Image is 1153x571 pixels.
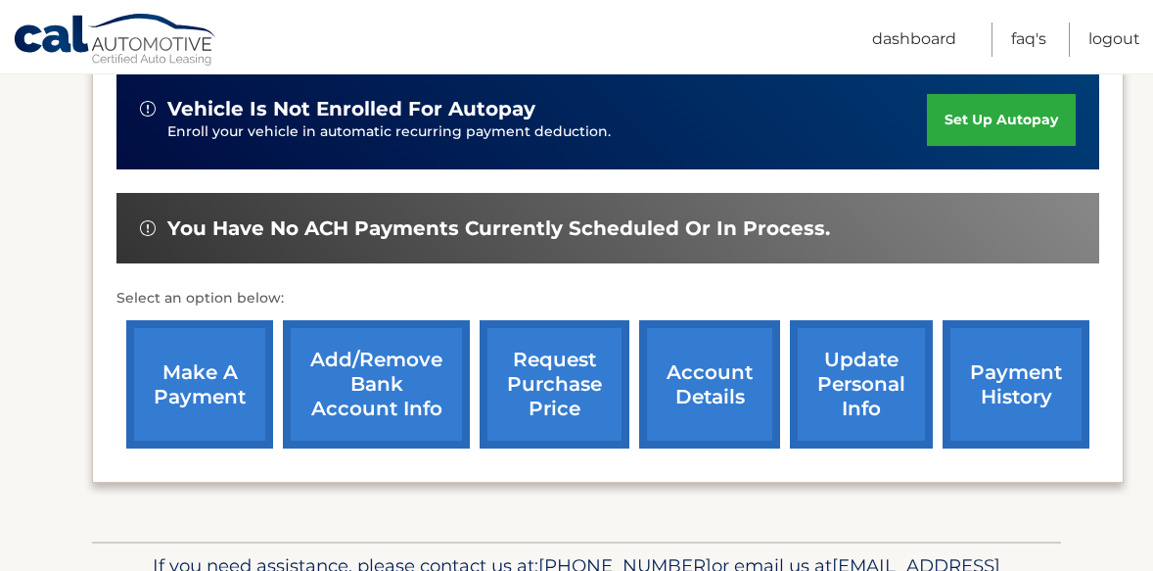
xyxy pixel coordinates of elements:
p: Select an option below: [116,287,1099,310]
a: account details [639,320,780,449]
span: vehicle is not enrolled for autopay [167,97,535,121]
a: update personal info [790,320,933,449]
a: Cal Automotive [13,13,218,70]
p: Enroll your vehicle in automatic recurring payment deduction. [167,121,927,143]
a: FAQ's [1011,23,1046,57]
a: set up autopay [927,94,1076,146]
a: payment history [943,320,1089,449]
a: make a payment [126,320,273,449]
a: request purchase price [480,320,629,449]
a: Dashboard [872,23,956,57]
img: alert-white.svg [140,220,156,236]
a: Logout [1088,23,1140,57]
span: You have no ACH payments currently scheduled or in process. [167,216,830,241]
img: alert-white.svg [140,101,156,117]
a: Add/Remove bank account info [283,320,470,449]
